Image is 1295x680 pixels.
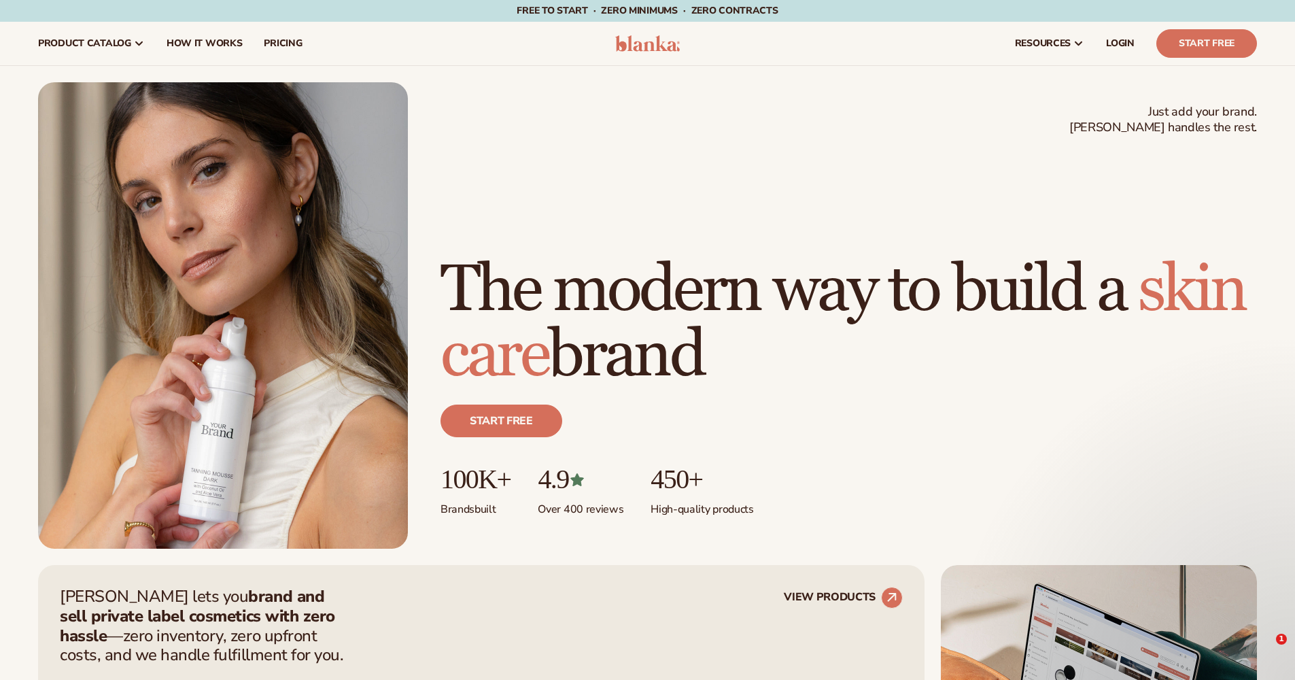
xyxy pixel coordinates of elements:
a: product catalog [27,22,156,65]
p: 4.9 [538,464,623,494]
span: skin care [441,250,1245,395]
p: 100K+ [441,464,511,494]
p: Brands built [441,494,511,517]
p: [PERSON_NAME] lets you —zero inventory, zero upfront costs, and we handle fulfillment for you. [60,587,352,665]
span: resources [1015,38,1071,49]
span: Free to start · ZERO minimums · ZERO contracts [517,4,778,17]
a: LOGIN [1095,22,1145,65]
a: How It Works [156,22,254,65]
a: Start Free [1156,29,1257,58]
span: product catalog [38,38,131,49]
span: pricing [264,38,302,49]
p: High-quality products [651,494,753,517]
span: Just add your brand. [PERSON_NAME] handles the rest. [1069,104,1257,136]
span: LOGIN [1106,38,1135,49]
img: Female holding tanning mousse. [38,82,408,549]
a: pricing [253,22,313,65]
strong: brand and sell private label cosmetics with zero hassle [60,585,335,647]
p: 450+ [651,464,753,494]
span: 1 [1276,634,1287,645]
img: logo [615,35,680,52]
a: resources [1004,22,1095,65]
span: How It Works [167,38,243,49]
iframe: Intercom live chat [1248,634,1281,666]
a: Start free [441,405,562,437]
h1: The modern way to build a brand [441,258,1257,388]
a: VIEW PRODUCTS [784,587,903,609]
p: Over 400 reviews [538,494,623,517]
